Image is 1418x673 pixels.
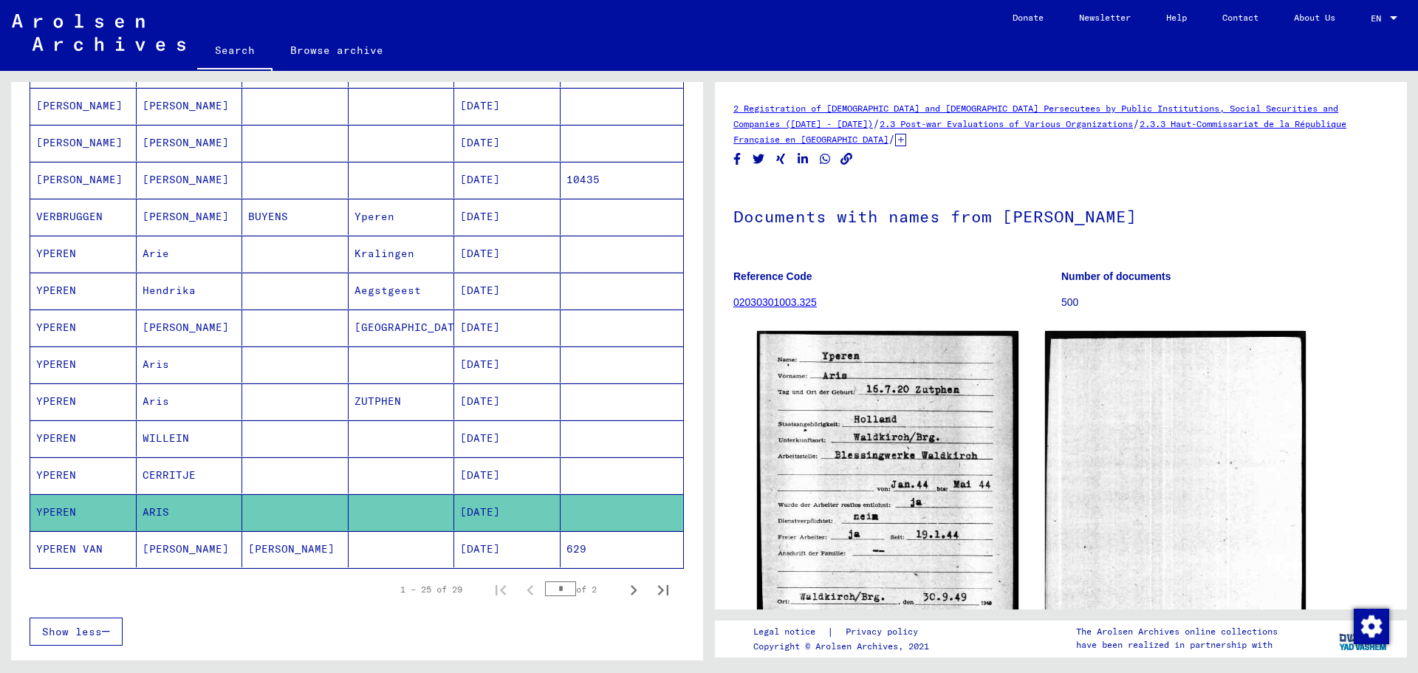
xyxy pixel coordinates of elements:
span: / [1133,117,1140,130]
button: First page [486,575,516,604]
mat-cell: [PERSON_NAME] [137,199,243,235]
mat-cell: [PERSON_NAME] [137,162,243,198]
mat-cell: YPEREN [30,273,137,309]
mat-cell: [GEOGRAPHIC_DATA] [349,310,455,346]
mat-cell: 629 [561,531,684,567]
mat-cell: Aris [137,346,243,383]
mat-cell: YPEREN [30,494,137,530]
mat-cell: [DATE] [454,162,561,198]
mat-cell: YPEREN [30,420,137,457]
mat-cell: [DATE] [454,310,561,346]
mat-cell: YPEREN VAN [30,531,137,567]
p: The Arolsen Archives online collections [1076,625,1278,638]
mat-cell: Aris [137,383,243,420]
mat-cell: ZUTPHEN [349,383,455,420]
button: Share on WhatsApp [818,150,833,168]
div: | [753,624,936,640]
a: Search [197,33,273,71]
mat-cell: [DATE] [454,199,561,235]
mat-cell: Hendrika [137,273,243,309]
button: Show less [30,618,123,646]
mat-cell: YPEREN [30,457,137,493]
img: yv_logo.png [1336,620,1391,657]
mat-cell: Arie [137,236,243,272]
mat-cell: CERRITJE [137,457,243,493]
mat-cell: [PERSON_NAME] [242,531,349,567]
img: Arolsen_neg.svg [12,14,185,51]
a: 2 Registration of [DEMOGRAPHIC_DATA] and [DEMOGRAPHIC_DATA] Persecutees by Public Institutions, S... [733,103,1338,129]
mat-cell: YPEREN [30,383,137,420]
mat-cell: [DATE] [454,346,561,383]
mat-cell: YPEREN [30,236,137,272]
mat-cell: [DATE] [454,383,561,420]
mat-cell: Aegstgeest [349,273,455,309]
mat-cell: [DATE] [454,125,561,161]
button: Last page [648,575,678,604]
a: Privacy policy [834,624,936,640]
mat-cell: BUYENS [242,199,349,235]
a: Browse archive [273,33,401,68]
div: Change consent [1353,608,1388,643]
mat-cell: [DATE] [454,494,561,530]
img: 001.jpg [757,331,1018,668]
span: / [873,117,880,130]
mat-cell: [PERSON_NAME] [137,310,243,346]
mat-cell: [DATE] [454,531,561,567]
b: Number of documents [1061,270,1171,282]
p: have been realized in partnership with [1076,638,1278,652]
b: Reference Code [733,270,812,282]
mat-cell: [PERSON_NAME] [137,125,243,161]
img: Change consent [1354,609,1389,644]
button: Previous page [516,575,545,604]
mat-cell: [DATE] [454,236,561,272]
button: Copy link [839,150,854,168]
mat-cell: 10435 [561,162,684,198]
p: 500 [1061,295,1388,310]
a: 02030301003.325 [733,296,817,308]
button: Share on Xing [773,150,789,168]
mat-cell: VERBRUGGEN [30,199,137,235]
span: / [888,132,895,146]
button: Share on Twitter [751,150,767,168]
div: 1 – 25 of 29 [400,583,462,596]
p: Copyright © Arolsen Archives, 2021 [753,640,936,653]
mat-cell: [DATE] [454,420,561,457]
mat-cell: ARIS [137,494,243,530]
mat-cell: [DATE] [454,273,561,309]
mat-cell: WILLEIN [137,420,243,457]
button: Share on Facebook [730,150,745,168]
mat-cell: [PERSON_NAME] [137,88,243,124]
a: Legal notice [753,624,827,640]
a: 2.3 Post-war Evaluations of Various Organizations [880,118,1133,129]
mat-cell: [PERSON_NAME] [30,88,137,124]
mat-cell: [PERSON_NAME] [30,125,137,161]
mat-cell: Kralingen [349,236,455,272]
mat-cell: [PERSON_NAME] [137,531,243,567]
div: of 2 [545,582,619,596]
button: Share on LinkedIn [795,150,811,168]
mat-cell: [DATE] [454,457,561,493]
mat-cell: Yperen [349,199,455,235]
mat-cell: [PERSON_NAME] [30,162,137,198]
span: Show less [42,625,102,638]
mat-cell: YPEREN [30,310,137,346]
span: EN [1371,13,1387,24]
button: Next page [619,575,648,604]
mat-cell: [DATE] [454,88,561,124]
mat-cell: YPEREN [30,346,137,383]
h1: Documents with names from [PERSON_NAME] [733,182,1388,247]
